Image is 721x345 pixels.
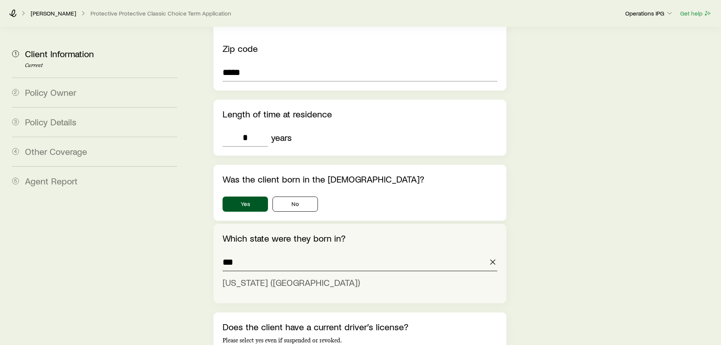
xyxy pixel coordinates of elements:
[12,50,19,57] span: 1
[223,174,497,184] p: Was the client born in the [DEMOGRAPHIC_DATA]?
[25,87,76,98] span: Policy Owner
[273,197,318,212] button: No
[223,322,497,332] p: Does the client have a current driver’s license?
[25,175,78,186] span: Agent Report
[12,148,19,155] span: 4
[625,9,674,18] button: Operations IPG
[25,146,87,157] span: Other Coverage
[25,116,76,127] span: Policy Details
[25,48,94,59] span: Client Information
[12,119,19,125] span: 3
[223,197,268,212] button: Yes
[30,10,76,17] a: [PERSON_NAME]
[680,9,712,18] button: Get help
[223,233,346,244] label: Which state were they born in?
[223,277,360,288] span: [US_STATE] ([GEOGRAPHIC_DATA])
[223,43,258,54] label: Zip code
[223,109,497,119] p: Length of time at residence
[223,274,492,291] li: California (CA)
[271,132,292,143] div: years
[90,10,232,17] button: Protective Protective Classic Choice Term Application
[12,89,19,96] span: 2
[223,337,497,344] p: Please select yes even if suspended or revoked.
[625,9,673,17] p: Operations IPG
[25,62,177,69] p: Current
[12,178,19,184] span: 5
